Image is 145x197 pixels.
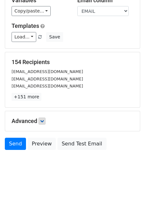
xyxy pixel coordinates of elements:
[12,93,41,101] a: +151 more
[46,32,63,42] button: Save
[113,166,145,197] iframe: Chat Widget
[12,77,83,81] small: [EMAIL_ADDRESS][DOMAIN_NAME]
[12,6,51,16] a: Copy/paste...
[12,32,36,42] a: Load...
[12,59,133,66] h5: 154 Recipients
[5,138,26,150] a: Send
[28,138,56,150] a: Preview
[57,138,106,150] a: Send Test Email
[12,22,39,29] a: Templates
[12,84,83,88] small: [EMAIL_ADDRESS][DOMAIN_NAME]
[12,69,83,74] small: [EMAIL_ADDRESS][DOMAIN_NAME]
[12,118,133,125] h5: Advanced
